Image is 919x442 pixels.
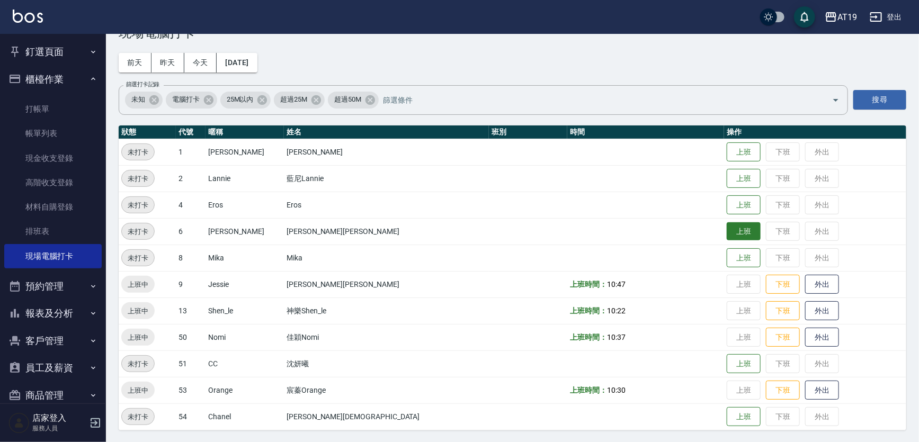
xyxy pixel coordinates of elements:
[206,125,284,139] th: 暱稱
[607,386,626,394] span: 10:30
[122,200,154,211] span: 未打卡
[766,301,800,321] button: 下班
[820,6,861,28] button: AT19
[8,412,30,434] img: Person
[805,301,839,321] button: 外出
[121,279,155,290] span: 上班中
[176,377,206,403] td: 53
[570,386,607,394] b: 上班時間：
[206,377,284,403] td: Orange
[4,354,102,382] button: 員工及薪資
[206,139,284,165] td: [PERSON_NAME]
[4,219,102,243] a: 排班表
[570,333,607,341] b: 上班時間：
[176,165,206,192] td: 2
[766,381,800,400] button: 下班
[766,328,800,347] button: 下班
[727,169,761,188] button: 上班
[866,7,906,27] button: 登出
[126,80,159,88] label: 篩選打卡記錄
[4,66,102,93] button: 櫃檯作業
[284,165,489,192] td: 藍尼Lannie
[607,333,626,341] span: 10:37
[567,125,724,139] th: 時間
[284,192,489,218] td: Eros
[284,297,489,324] td: 神樂Shen_le
[151,53,184,73] button: 昨天
[4,244,102,268] a: 現場電腦打卡
[607,280,626,288] span: 10:47
[489,125,567,139] th: 班別
[805,328,839,347] button: 外出
[176,125,206,139] th: 代號
[166,94,206,105] span: 電腦打卡
[220,92,271,109] div: 25M以內
[284,377,489,403] td: 宸蓁Orange
[122,147,154,158] span: 未打卡
[727,407,761,427] button: 上班
[4,97,102,121] a: 打帳單
[122,226,154,237] span: 未打卡
[206,165,284,192] td: Lannie
[176,297,206,324] td: 13
[32,423,86,433] p: 服務人員
[119,53,151,73] button: 前天
[176,403,206,430] td: 54
[274,94,314,105] span: 超過25M
[570,306,607,315] b: 上班時間：
[122,252,154,264] span: 未打卡
[121,332,155,343] span: 上班中
[766,275,800,294] button: 下班
[206,297,284,324] td: Shen_le
[206,324,284,350] td: Nomi
[805,381,839,400] button: 外出
[727,248,761,268] button: 上班
[122,173,154,184] span: 未打卡
[220,94,260,105] span: 25M以內
[328,92,379,109] div: 超過50M
[4,195,102,219] a: 材料自購登錄
[206,192,284,218] td: Eros
[119,125,176,139] th: 狀態
[184,53,217,73] button: 今天
[4,38,102,66] button: 釘選頁面
[176,324,206,350] td: 50
[122,411,154,422] span: 未打卡
[274,92,325,109] div: 超過25M
[176,192,206,218] td: 4
[4,273,102,300] button: 預約管理
[284,271,489,297] td: [PERSON_NAME][PERSON_NAME]
[827,92,844,109] button: Open
[125,94,151,105] span: 未知
[727,142,761,162] button: 上班
[206,271,284,297] td: Jessie
[727,222,761,241] button: 上班
[284,139,489,165] td: [PERSON_NAME]
[206,350,284,377] td: CC
[4,300,102,327] button: 報表及分析
[4,170,102,195] a: 高階收支登錄
[607,306,626,315] span: 10:22
[284,350,489,377] td: 沈妍曦
[837,11,857,24] div: AT19
[176,271,206,297] td: 9
[727,354,761,374] button: 上班
[724,125,906,139] th: 操作
[284,245,489,271] td: Mika
[206,245,284,271] td: Mika
[13,10,43,23] img: Logo
[794,6,815,28] button: save
[217,53,257,73] button: [DATE]
[121,305,155,317] span: 上班中
[380,91,814,109] input: 篩選條件
[176,350,206,377] td: 51
[206,403,284,430] td: Chanel
[32,413,86,423] h5: 店家登入
[176,218,206,245] td: 6
[284,324,489,350] td: 佳穎Nomi
[284,125,489,139] th: 姓名
[284,218,489,245] td: [PERSON_NAME][PERSON_NAME]
[284,403,489,430] td: [PERSON_NAME][DEMOGRAPHIC_DATA]
[176,139,206,165] td: 1
[122,358,154,369] span: 未打卡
